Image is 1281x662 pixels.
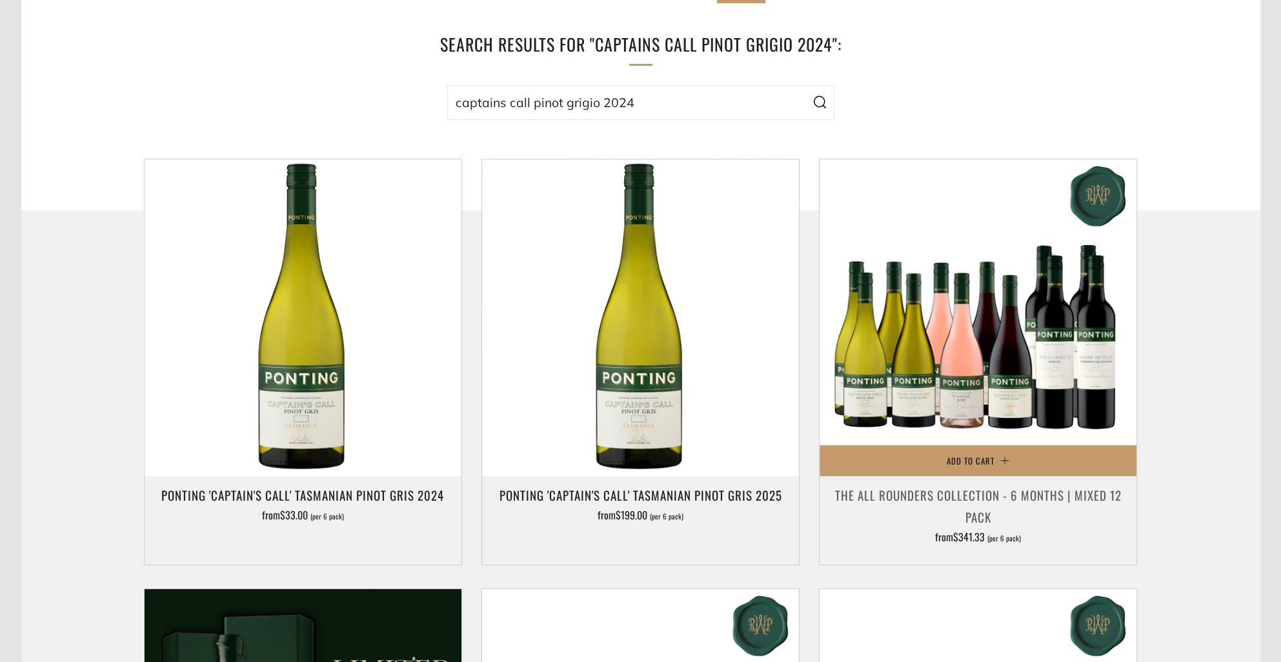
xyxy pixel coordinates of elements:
a: Ponting 'Captain's Call' Tasmanian Pinot Gris 2024 from$33.00 (per 6 pack) [145,484,461,548]
span: (per 6 pack) [987,535,1021,542]
input: Search our store... [447,85,834,120]
a: The All Rounders Collection - 6 Months | Mixed 12 Pack from$341.33 (per 6 pack) [820,484,1136,548]
button: Add to Cart [820,445,1136,476]
h1: Search results for "captains call pinot grigio 2024": [428,31,854,58]
span: Add to Cart [947,454,994,467]
span: (per 6 pack) [650,513,683,520]
a: Ponting 'Captain's Call' Tasmanian Pinot Gris 2025 from$199.00 (per 6 pack) [482,484,799,548]
span: from [598,507,683,523]
h3: The All Rounders Collection - 6 Months | Mixed 12 Pack [826,484,1130,528]
h3: Ponting 'Captain's Call' Tasmanian Pinot Gris 2024 [151,484,455,506]
span: from [935,529,1021,545]
span: $199.00 [616,507,647,523]
span: from [262,507,344,523]
span: (per 6 pack) [310,513,344,520]
h3: Ponting 'Captain's Call' Tasmanian Pinot Gris 2025 [489,484,792,506]
span: $33.00 [280,507,308,523]
span: $341.33 [953,529,985,545]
